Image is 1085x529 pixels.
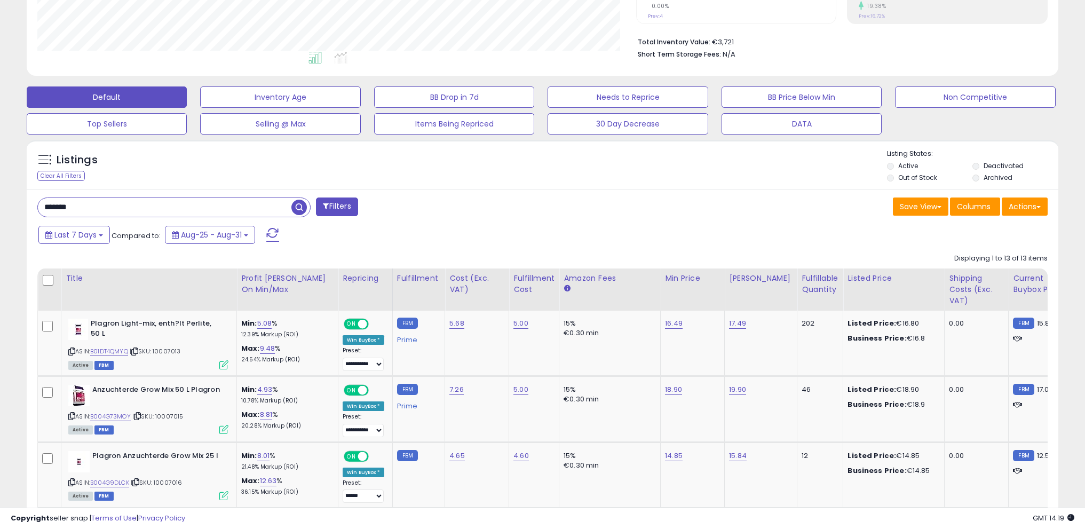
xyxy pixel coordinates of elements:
small: Prev: 16.72% [859,13,885,19]
button: Inventory Age [200,86,360,108]
div: 0.00 [949,385,1000,394]
button: Filters [316,198,358,216]
p: 21.48% Markup (ROI) [241,463,330,471]
b: Min: [241,451,257,461]
div: Win BuyBox * [343,401,384,411]
img: 31pHzMkTzNL._SL40_.jpg [68,319,88,340]
a: 5.00 [513,384,528,395]
button: BB Price Below Min [722,86,882,108]
div: Shipping Costs (Exc. VAT) [949,273,1004,306]
a: 4.93 [257,384,273,395]
a: Terms of Use [91,513,137,523]
b: Max: [241,343,260,353]
div: 12 [802,451,835,461]
div: Displaying 1 to 13 of 13 items [954,254,1048,264]
div: % [241,319,330,338]
label: Deactivated [984,161,1024,170]
div: Clear All Filters [37,171,85,181]
div: ASIN: [68,451,228,500]
span: OFF [367,320,384,329]
div: Win BuyBox * [343,468,384,477]
span: | SKU: 10007013 [130,347,181,356]
button: Columns [950,198,1000,216]
span: ON [345,385,358,394]
div: €14.85 [848,466,936,476]
a: 5.08 [257,318,272,329]
div: €18.90 [848,385,936,394]
span: Compared to: [112,231,161,241]
span: | SKU: 10007015 [132,412,184,421]
span: 17.09 [1037,384,1054,394]
a: 17.49 [729,318,746,329]
b: Min: [241,318,257,328]
a: 8.01 [257,451,270,461]
a: 7.26 [449,384,464,395]
div: ASIN: [68,319,228,368]
div: ASIN: [68,385,228,433]
button: Top Sellers [27,113,187,135]
button: Items Being Repriced [374,113,534,135]
th: The percentage added to the cost of goods (COGS) that forms the calculator for Min & Max prices. [237,269,338,311]
button: Needs to Reprice [548,86,708,108]
span: Aug-25 - Aug-31 [181,230,242,240]
button: Non Competitive [895,86,1055,108]
div: % [241,385,330,405]
div: Current Buybox Price [1013,273,1068,295]
small: Prev: 4 [648,13,663,19]
div: Repricing [343,273,388,284]
small: FBM [1013,318,1034,329]
p: Listing States: [887,149,1058,159]
p: 36.15% Markup (ROI) [241,488,330,496]
div: Prime [397,398,437,410]
div: 15% [564,385,652,394]
span: FBM [94,492,114,501]
a: 9.48 [260,343,275,354]
div: €16.8 [848,334,936,343]
b: Anzuchterde Grow Mix 50 L Plagron [92,385,222,398]
button: BB Drop in 7d [374,86,534,108]
div: Prime [397,331,437,344]
label: Out of Stock [898,173,937,182]
b: Max: [241,409,260,420]
span: 12.53 [1037,451,1054,461]
button: Last 7 Days [38,226,110,244]
b: Max: [241,476,260,486]
div: €0.30 min [564,394,652,404]
div: Min Price [665,273,720,284]
span: Columns [957,201,991,212]
button: 30 Day Decrease [548,113,708,135]
div: 46 [802,385,835,394]
div: €16.80 [848,319,936,328]
span: FBM [94,425,114,435]
img: 21C7BYX4UJL._SL40_.jpg [68,451,90,472]
span: All listings currently available for purchase on Amazon [68,492,93,501]
li: €3,721 [638,35,1040,48]
b: Business Price: [848,333,906,343]
button: Actions [1002,198,1048,216]
a: 5.00 [513,318,528,329]
small: 0.00% [648,2,669,10]
span: FBM [94,361,114,370]
b: Min: [241,384,257,394]
a: 12.63 [260,476,277,486]
b: Total Inventory Value: [638,37,710,46]
span: N/A [723,49,735,59]
a: B004G9DLCK [90,478,129,487]
p: 12.39% Markup (ROI) [241,331,330,338]
div: % [241,410,330,430]
div: 15% [564,451,652,461]
span: ON [345,452,358,461]
a: 19.90 [729,384,746,395]
div: €18.9 [848,400,936,409]
b: Listed Price: [848,318,896,328]
div: €0.30 min [564,328,652,338]
button: Selling @ Max [200,113,360,135]
div: Fulfillable Quantity [802,273,838,295]
span: OFF [367,385,384,394]
b: Business Price: [848,465,906,476]
span: ON [345,320,358,329]
label: Archived [984,173,1012,182]
small: FBM [397,450,418,461]
div: Win BuyBox * [343,335,384,345]
a: 4.65 [449,451,465,461]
